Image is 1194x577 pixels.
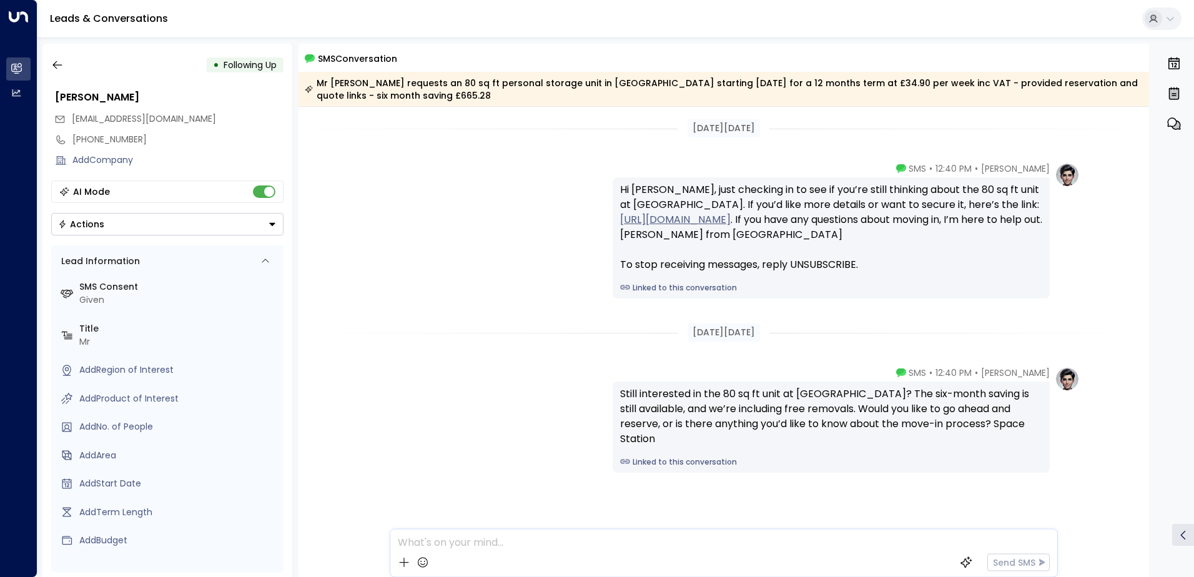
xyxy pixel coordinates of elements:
span: Following Up [224,59,277,71]
span: • [975,367,978,379]
div: [DATE][DATE] [688,323,760,342]
span: SMS Conversation [318,51,397,66]
div: AddNo. of People [79,420,279,433]
span: • [929,367,932,379]
button: Actions [51,213,284,235]
div: AddStart Date [79,477,279,490]
div: [PHONE_NUMBER] [72,133,284,146]
img: profile-logo.png [1055,367,1080,392]
div: Mr [PERSON_NAME] requests an 80 sq ft personal storage unit in [GEOGRAPHIC_DATA] starting [DATE] ... [305,77,1142,102]
span: • [975,162,978,175]
div: [DATE][DATE] [688,119,760,137]
label: Source [79,563,279,576]
span: [PERSON_NAME] [981,367,1050,379]
div: Given [79,293,279,307]
span: 12:40 PM [935,367,972,379]
span: SMS [909,162,926,175]
div: [PERSON_NAME] [55,90,284,105]
div: AddCompany [72,154,284,167]
span: SMS [909,367,926,379]
a: Linked to this conversation [620,282,1042,293]
label: SMS Consent [79,280,279,293]
div: Button group with a nested menu [51,213,284,235]
div: AddBudget [79,534,279,547]
div: AddArea [79,449,279,462]
span: • [929,162,932,175]
div: Still interested in the 80 sq ft unit at [GEOGRAPHIC_DATA]? The six-month saving is still availab... [620,387,1042,446]
div: AddRegion of Interest [79,363,279,377]
a: Linked to this conversation [620,456,1042,468]
label: Title [79,322,279,335]
span: [EMAIL_ADDRESS][DOMAIN_NAME] [72,112,216,125]
div: • [213,54,219,76]
a: Leads & Conversations [50,11,168,26]
img: profile-logo.png [1055,162,1080,187]
div: Hi [PERSON_NAME], just checking in to see if you’re still thinking about the 80 sq ft unit at [GE... [620,182,1042,272]
div: AddProduct of Interest [79,392,279,405]
div: Mr [79,335,279,348]
span: 12:40 PM [935,162,972,175]
a: [URL][DOMAIN_NAME] [620,212,731,227]
div: AI Mode [73,185,110,198]
span: [PERSON_NAME] [981,162,1050,175]
span: cyruskorat@mac.com [72,112,216,126]
div: AddTerm Length [79,506,279,519]
div: Lead Information [57,255,140,268]
div: Actions [58,219,104,230]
